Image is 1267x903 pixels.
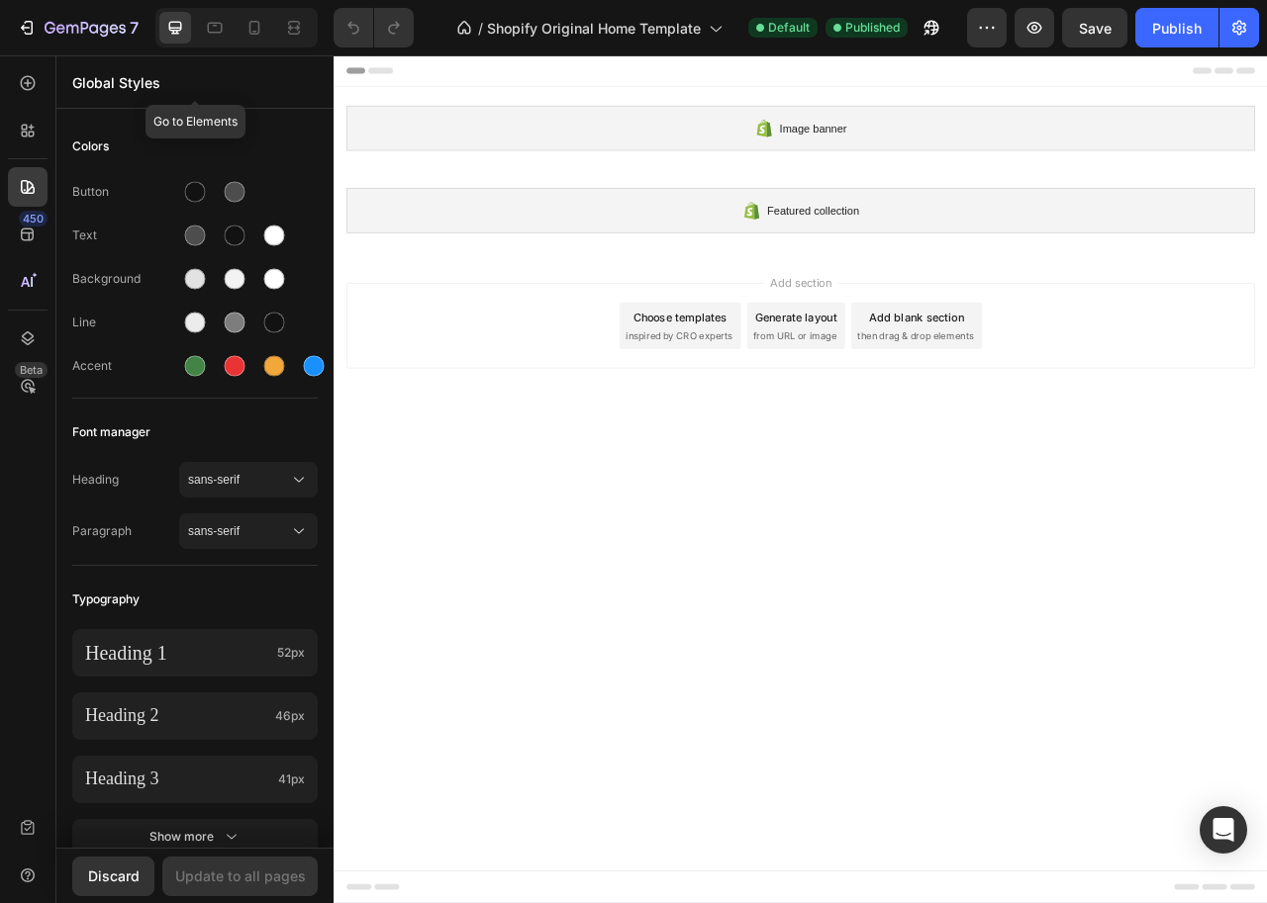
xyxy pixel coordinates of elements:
div: Text [72,226,179,244]
span: Font manager [72,420,150,444]
iframe: Design area [334,55,1267,903]
button: Update to all pages [162,857,318,896]
div: Line [72,314,179,331]
div: 450 [19,211,48,226]
span: Save [1079,20,1112,37]
button: sans-serif [179,462,318,497]
span: Shopify Original Home Template [487,18,701,39]
span: Heading [72,471,179,489]
button: Save [1062,8,1127,47]
span: sans-serif [188,522,289,540]
p: Global Styles [72,72,318,93]
span: Add section [547,279,641,300]
div: Button [72,183,179,201]
div: Publish [1152,18,1202,39]
span: / [478,18,483,39]
span: Featured collection [551,186,668,210]
span: Image banner [567,81,652,105]
div: Accent [72,357,179,375]
span: Paragraph [72,522,179,540]
button: 7 [8,8,147,47]
div: Generate layout [536,323,640,344]
span: 46px [275,707,305,725]
p: Heading 2 [85,704,267,727]
span: Default [768,19,810,37]
div: Open Intercom Messenger [1200,806,1247,854]
button: Discard [72,857,154,896]
p: Heading 3 [85,768,270,790]
button: sans-serif [179,513,318,549]
span: 41px [278,770,305,788]
span: Published [845,19,900,37]
div: Add blank section [681,323,802,344]
div: Beta [15,362,48,378]
span: sans-serif [188,471,289,489]
div: Update to all pages [175,865,306,886]
span: Colors [72,135,109,158]
span: then drag & drop elements [666,348,814,366]
span: inspired by CRO experts [371,348,507,366]
span: Typography [72,587,140,611]
span: from URL or image [534,348,639,366]
p: Heading 1 [85,640,269,666]
button: Publish [1135,8,1218,47]
button: Show more [72,819,318,855]
div: Discard [88,865,140,886]
div: Show more [149,827,242,847]
span: 52px [277,644,305,662]
p: 7 [130,16,139,40]
div: Background [72,270,179,288]
div: Undo/Redo [334,8,414,47]
div: Choose templates [381,323,501,344]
